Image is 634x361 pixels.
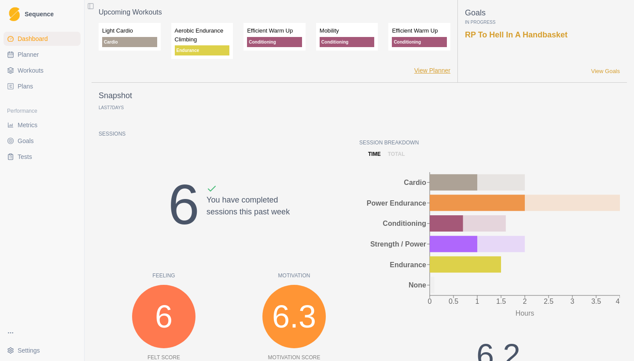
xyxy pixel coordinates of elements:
[392,37,447,47] p: Conditioning
[4,48,81,62] a: Planner
[175,26,230,44] p: Aerobic Endurance Climbing
[465,19,620,26] p: In Progress
[4,118,81,132] a: Metrics
[4,104,81,118] div: Performance
[383,220,426,227] tspan: Conditioning
[4,150,81,164] a: Tests
[320,37,375,47] p: Conditioning
[110,105,112,110] span: 7
[428,298,432,305] tspan: 0
[99,105,124,110] p: Last Days
[475,298,479,305] tspan: 1
[4,343,81,357] button: Settings
[516,309,534,317] tspan: Hours
[414,66,450,75] a: View Planner
[367,199,426,207] tspan: Power Endurance
[4,134,81,148] a: Goals
[18,82,33,91] span: Plans
[4,4,81,25] a: LogoSequence
[4,32,81,46] a: Dashboard
[390,261,426,269] tspan: Endurance
[368,150,381,158] p: time
[409,281,426,289] tspan: None
[18,152,32,161] span: Tests
[9,7,20,22] img: Logo
[99,272,229,280] p: Feeling
[616,298,620,305] tspan: 4
[247,26,302,35] p: Efficient Warm Up
[388,150,405,158] p: total
[272,293,316,340] span: 6.3
[4,63,81,77] a: Workouts
[571,298,575,305] tspan: 3
[496,298,506,305] tspan: 1.5
[18,136,34,145] span: Goals
[449,298,458,305] tspan: 0.5
[99,130,359,138] p: Sessions
[544,298,553,305] tspan: 2.5
[102,26,157,35] p: Light Cardio
[99,7,450,18] p: Upcoming Workouts
[18,34,48,43] span: Dashboard
[320,26,375,35] p: Mobility
[18,50,39,59] span: Planner
[25,11,54,17] span: Sequence
[359,139,620,147] p: Session Breakdown
[206,184,290,247] div: You have completed sessions this past week
[155,293,173,340] span: 6
[18,66,44,75] span: Workouts
[465,7,620,19] p: Goals
[99,90,132,102] p: Snapshot
[591,298,601,305] tspan: 3.5
[18,121,37,129] span: Metrics
[523,298,527,305] tspan: 2
[392,26,447,35] p: Efficient Warm Up
[404,179,426,186] tspan: Cardio
[168,162,199,247] div: 6
[591,67,620,76] a: View Goals
[229,272,359,280] p: Motivation
[370,240,426,248] tspan: Strength / Power
[247,37,302,47] p: Conditioning
[102,37,157,47] p: Cardio
[4,79,81,93] a: Plans
[175,45,230,55] p: Endurance
[465,30,568,39] a: RP To Hell In A Handbasket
